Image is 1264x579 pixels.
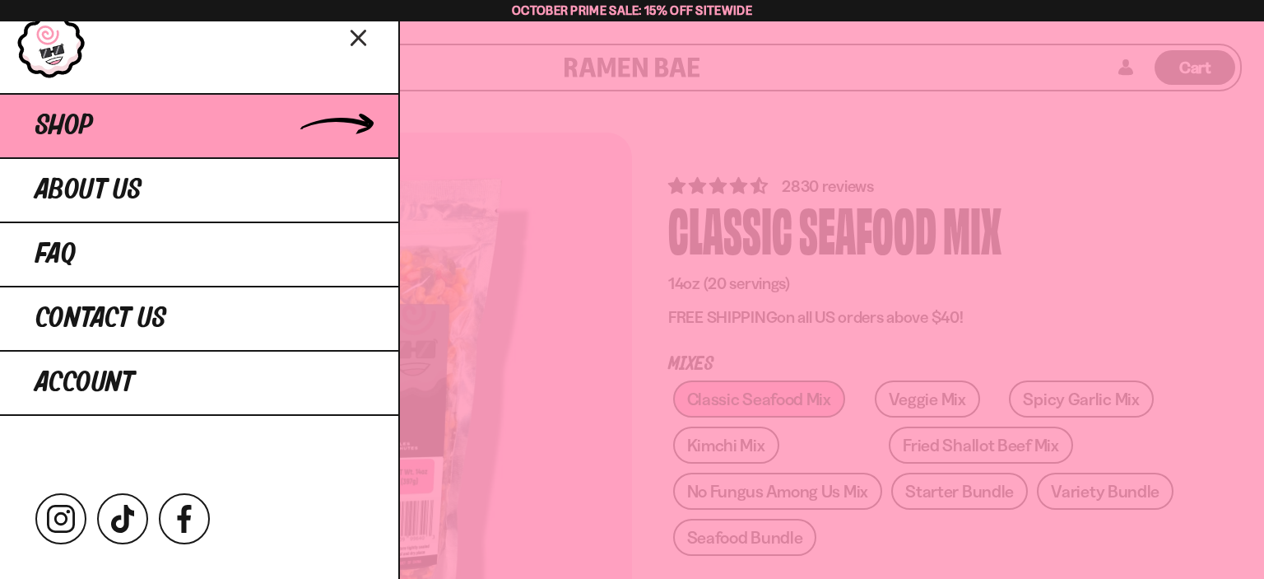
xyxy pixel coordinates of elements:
span: Contact Us [35,304,166,334]
span: About Us [35,175,142,205]
span: October Prime Sale: 15% off Sitewide [512,2,752,18]
span: FAQ [35,240,76,269]
span: Account [35,368,134,398]
button: Close menu [345,22,374,51]
span: Shop [35,111,93,141]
